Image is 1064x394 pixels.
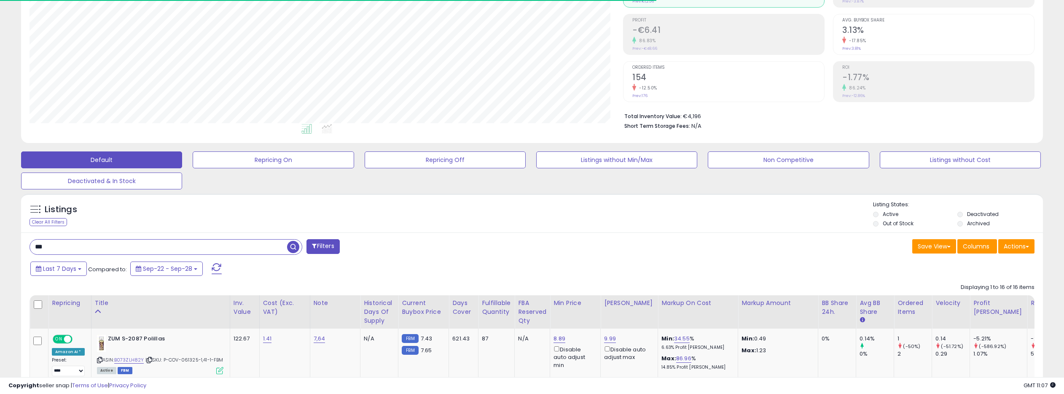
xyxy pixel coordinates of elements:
button: Filters [306,239,339,254]
a: 86.96 [676,354,691,363]
small: (-586.92%) [979,343,1006,350]
label: Out of Stock [883,220,914,227]
div: Velocity [935,299,966,308]
a: 9.99 [604,335,616,343]
h2: 3.13% [842,25,1034,37]
div: Inv. value [234,299,256,316]
div: 1 [897,335,932,343]
small: -17.85% [846,38,866,44]
p: Listing States: [873,201,1043,209]
a: Terms of Use [72,381,108,389]
small: Prev: -€48.66 [632,46,657,51]
label: Archived [967,220,990,227]
div: 0.14% [860,335,894,343]
button: Listings without Min/Max [536,151,697,168]
strong: Copyright [8,381,39,389]
h2: -1.77% [842,73,1034,84]
div: 87 [482,335,508,343]
p: 14.85% Profit [PERSON_NAME] [661,364,731,370]
label: Deactivated [967,210,999,218]
div: Clear All Filters [30,218,67,226]
div: % [661,355,731,370]
span: Avg. Buybox Share [842,18,1034,23]
div: Note [314,299,357,308]
div: 0% [860,350,894,358]
div: Title [95,299,226,308]
h5: Listings [45,204,77,216]
div: Disable auto adjust min [553,345,594,369]
span: OFF [71,336,85,343]
div: Fulfillable Quantity [482,299,511,316]
b: Short Term Storage Fees: [624,122,690,130]
div: 122.67 [234,335,253,343]
a: Privacy Policy [109,381,146,389]
div: [PERSON_NAME] [604,299,654,308]
span: Columns [963,242,989,251]
small: Avg BB Share. [860,316,865,324]
button: Default [21,151,182,168]
button: Repricing On [193,151,354,168]
div: ROI [1031,299,1061,308]
div: Markup Amount [742,299,814,308]
div: FBA Reserved Qty [518,299,546,325]
span: FBM [118,367,133,374]
div: Displaying 1 to 16 of 16 items [961,283,1034,291]
p: 0.49 [742,335,811,343]
div: Repricing [52,299,88,308]
div: Amazon AI * [52,348,85,356]
button: Repricing Off [365,151,526,168]
a: 7,64 [314,335,325,343]
small: Prev: 176 [632,93,648,98]
div: Preset: [52,357,85,376]
span: N/A [691,122,701,130]
div: Historical Days Of Supply [364,299,395,325]
div: BB Share 24h. [822,299,852,316]
p: 1.23 [742,347,811,354]
button: Last 7 Days [30,262,87,276]
a: 34.55 [674,335,690,343]
div: Ordered Items [897,299,928,316]
h2: -€6.41 [632,25,824,37]
th: The percentage added to the cost of goods (COGS) that forms the calculator for Min & Max prices. [658,295,738,329]
div: 1.07% [973,350,1027,358]
small: (-51.72%) [941,343,963,350]
small: 86.24% [846,85,865,91]
span: Ordered Items [632,65,824,70]
button: Deactivated & In Stock [21,173,182,189]
div: % [661,335,731,351]
strong: Max: [742,346,756,354]
div: ASIN: [97,335,223,373]
a: 8.89 [553,335,565,343]
span: All listings currently available for purchase on Amazon [97,367,116,374]
div: Profit [PERSON_NAME] [973,299,1024,316]
a: 1.41 [263,335,272,343]
strong: Min: [742,335,754,343]
b: Max: [661,354,676,362]
div: 621.43 [452,335,472,343]
span: ON [54,336,64,343]
button: Columns [957,239,997,254]
h2: 154 [632,73,824,84]
small: Prev: 3.81% [842,46,861,51]
small: -12.50% [636,85,657,91]
span: Sep-22 - Sep-28 [143,264,192,273]
div: N/A [364,335,392,343]
div: Disable auto adjust max [604,345,651,361]
span: ROI [842,65,1034,70]
p: 6.63% Profit [PERSON_NAME] [661,345,731,351]
li: €4,196 [624,111,1028,121]
div: Days Cover [452,299,475,316]
small: 86.83% [636,38,656,44]
small: FBM [402,334,418,343]
div: 0.29 [935,350,970,358]
div: N/A [518,335,543,343]
div: -5.21% [973,335,1027,343]
span: 7.65 [421,346,432,354]
button: Sep-22 - Sep-28 [130,262,203,276]
span: 2025-10-6 11:07 GMT [1024,381,1056,389]
div: Cost (Exc. VAT) [263,299,306,316]
b: ZUM S-2087 Polillas [108,335,210,345]
small: (-50%) [903,343,920,350]
div: Avg BB Share [860,299,890,316]
button: Save View [912,239,956,254]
